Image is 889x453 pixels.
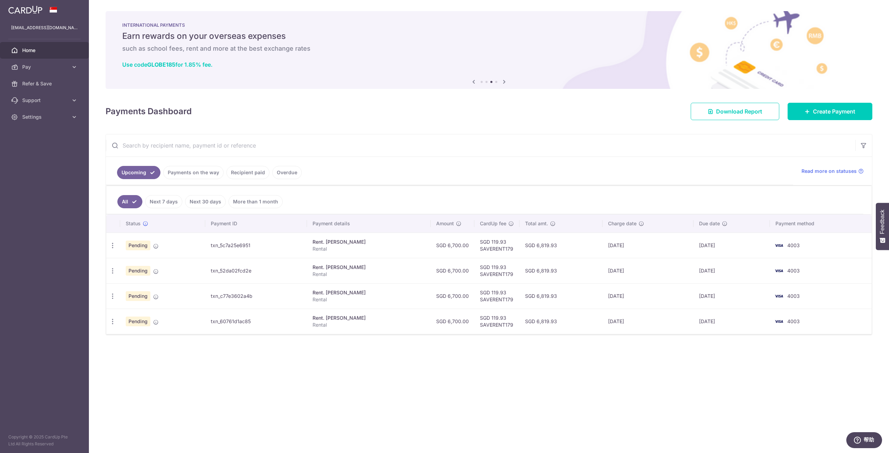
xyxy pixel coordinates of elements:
a: Recipient paid [226,166,269,179]
a: Use codeGLOBE185for 1.85% fee. [122,61,213,68]
span: Due date [699,220,720,227]
img: Bank Card [772,292,786,300]
td: [DATE] [603,309,693,334]
td: [DATE] [603,283,693,309]
p: Rental [313,321,425,328]
span: Feedback [879,210,886,234]
div: Rent. [PERSON_NAME] [313,264,425,271]
div: Rent. [PERSON_NAME] [313,314,425,321]
td: SGD 6,700.00 [431,258,474,283]
td: SGD 6,819.93 [520,283,603,309]
iframe: 打开一个小组件，您可以在其中找到更多信息 [846,432,882,450]
a: Next 7 days [145,195,182,208]
td: txn_c77e3602a4b [205,283,307,309]
span: Total amt. [525,220,548,227]
span: Support [22,97,68,104]
div: Rent. [PERSON_NAME] [313,289,425,296]
td: [DATE] [693,309,770,334]
img: Bank Card [772,317,786,326]
span: Read more on statuses [801,168,857,175]
span: Pending [126,291,150,301]
span: 4003 [787,268,800,274]
span: 4003 [787,242,800,248]
span: 4003 [787,318,800,324]
a: Download Report [691,103,779,120]
td: SGD 6,700.00 [431,283,474,309]
span: Home [22,47,68,54]
span: Charge date [608,220,637,227]
img: Bank Card [772,241,786,250]
a: Create Payment [788,103,872,120]
span: Pay [22,64,68,70]
th: Payment method [770,215,872,233]
a: Read more on statuses [801,168,864,175]
span: Settings [22,114,68,120]
td: SGD 6,819.93 [520,309,603,334]
h5: Earn rewards on your overseas expenses [122,31,856,42]
img: International Payment Banner [106,11,872,89]
td: txn_60761d1ac85 [205,309,307,334]
th: Payment ID [205,215,307,233]
span: Download Report [716,107,762,116]
td: txn_5c7a25e6951 [205,233,307,258]
p: INTERNATIONAL PAYMENTS [122,22,856,28]
td: [DATE] [693,283,770,309]
span: Pending [126,266,150,276]
button: Feedback - Show survey [876,203,889,250]
b: GLOBE185 [147,61,175,68]
th: Payment details [307,215,431,233]
td: SGD 6,700.00 [431,233,474,258]
p: Rental [313,271,425,278]
a: All [117,195,142,208]
input: Search by recipient name, payment id or reference [106,134,855,157]
td: [DATE] [693,233,770,258]
span: CardUp fee [480,220,506,227]
td: txn_52da02fcd2e [205,258,307,283]
td: [DATE] [693,258,770,283]
a: Upcoming [117,166,160,179]
p: Rental [313,296,425,303]
img: CardUp [8,6,42,14]
td: SGD 6,819.93 [520,258,603,283]
span: Pending [126,317,150,326]
td: SGD 119.93 SAVERENT179 [474,283,520,309]
div: Rent. [PERSON_NAME] [313,238,425,245]
td: SGD 119.93 SAVERENT179 [474,309,520,334]
h4: Payments Dashboard [106,105,192,118]
a: Overdue [272,166,302,179]
img: Bank Card [772,267,786,275]
td: SGD 6,700.00 [431,309,474,334]
a: More than 1 month [229,195,283,208]
td: SGD 6,819.93 [520,233,603,258]
td: SGD 119.93 SAVERENT179 [474,233,520,258]
span: 4003 [787,293,800,299]
td: [DATE] [603,258,693,283]
p: [EMAIL_ADDRESS][DOMAIN_NAME] [11,24,78,31]
span: Refer & Save [22,80,68,87]
p: Rental [313,245,425,252]
h6: such as school fees, rent and more at the best exchange rates [122,44,856,53]
a: Payments on the way [163,166,224,179]
td: [DATE] [603,233,693,258]
span: Create Payment [813,107,855,116]
a: Next 30 days [185,195,226,208]
td: SGD 119.93 SAVERENT179 [474,258,520,283]
span: Status [126,220,141,227]
span: Amount [436,220,454,227]
span: Pending [126,241,150,250]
